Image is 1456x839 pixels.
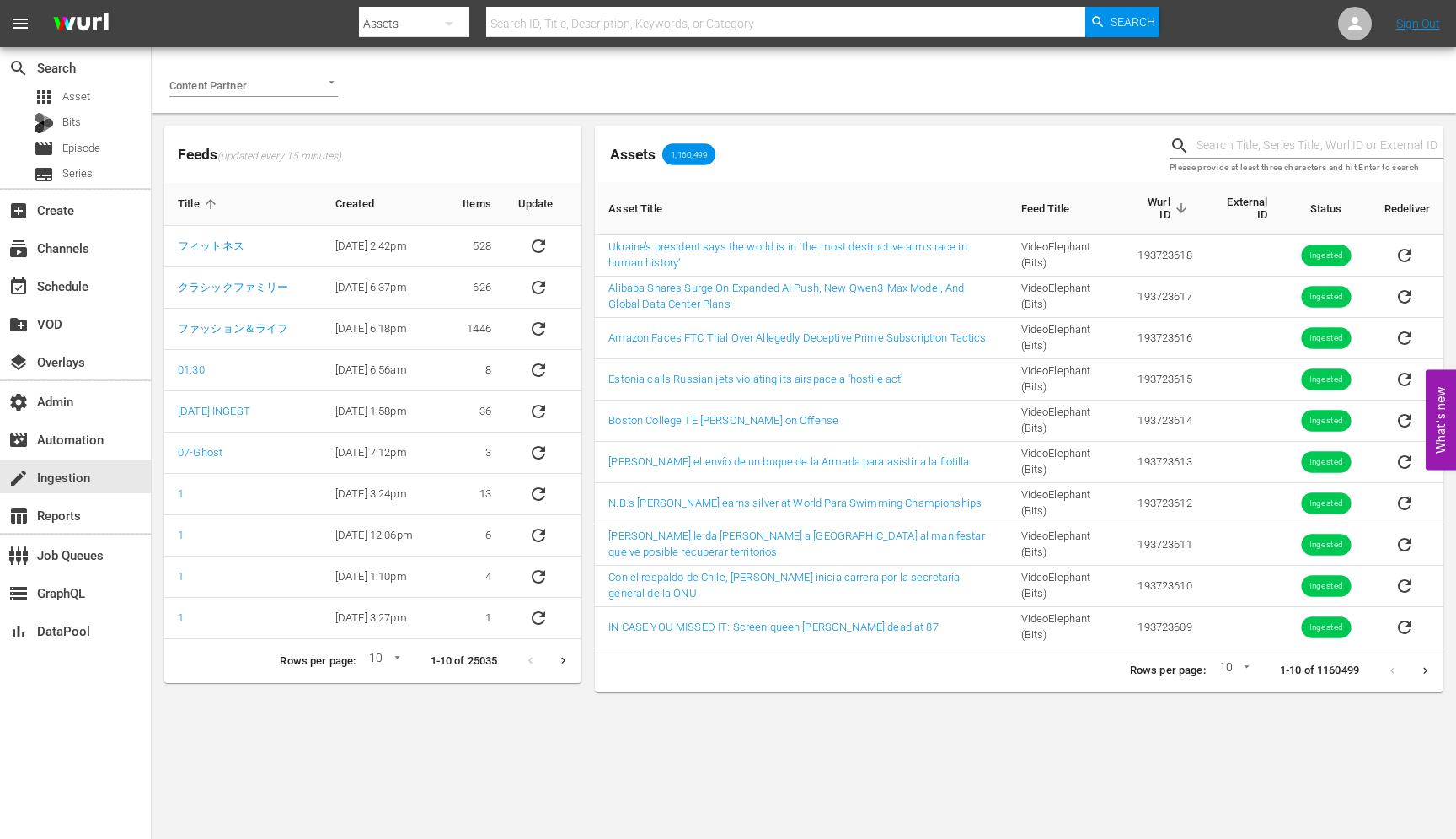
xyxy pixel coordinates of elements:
[1371,182,1443,235] th: Redeliver
[1301,332,1351,345] span: Ingested
[1280,663,1359,679] p: 1-10 of 1160499
[322,474,442,515] td: [DATE] 3:24pm
[178,529,184,541] a: 1
[8,352,29,373] span: Overlays
[1301,291,1351,304] span: Ingested
[595,182,1443,648] table: sticky table
[8,546,29,566] span: Job Queues
[322,391,442,433] td: [DATE] 1:58pm
[610,146,656,163] span: Assets
[1122,607,1206,648] td: 193723609
[1196,133,1443,159] input: Search Title, Series Title, Wurl ID or External ID
[1008,277,1122,318] td: VideoElephant (Bits)
[1301,250,1351,262] span: Ingested
[8,315,29,335] span: VOD
[10,13,30,34] span: menu
[1282,182,1371,235] th: Status
[178,196,222,212] span: Title
[1008,442,1122,483] td: VideoElephant (Bits)
[1122,318,1206,359] td: 193723616
[608,331,986,344] a: Amazon Faces FTC Trial Over Allegedly Deceptive Prime Subscription Tactics
[322,309,442,350] td: [DATE] 6:18pm
[8,468,29,488] span: Ingestion
[1301,374,1351,386] span: Ingested
[1301,580,1351,593] span: Ingested
[442,474,505,515] td: 13
[608,497,982,509] a: N.B.’s [PERSON_NAME] earns silver at World Para Swimming Championships
[442,391,505,433] td: 36
[62,165,93,182] span: Series
[608,621,938,633] a: IN CASE YOU MISSED IT: Screen queen [PERSON_NAME] dead at 87
[608,373,902,385] a: Estonia calls Russian jets violating its airspace a 'hostile act'
[62,89,90,105] span: Asset
[1122,566,1206,607] td: 193723610
[8,239,29,259] span: Channels
[178,446,222,459] a: 07-Ghost
[322,557,442,598] td: [DATE] 1:10pm
[1301,415,1351,428] span: Ingested
[1122,524,1206,566] td: 193723611
[1122,359,1206,401] td: 193723615
[322,433,442,474] td: [DATE] 7:12pm
[34,164,54,185] span: Series
[1409,654,1442,687] button: Next page
[1008,524,1122,566] td: VideoElephant (Bits)
[1122,235,1206,277] td: 193723618
[178,239,244,252] a: フィットネス
[1301,456,1351,469] span: Ingested
[280,653,356,670] p: Rows per page:
[1008,607,1122,648] td: VideoElephant (Bits)
[608,530,984,558] a: [PERSON_NAME] le da [PERSON_NAME] a [GEOGRAPHIC_DATA] al manifestar que ve posible recuperar terr...
[662,149,715,159] span: 1,160,499
[1396,17,1440,30] a: Sign Out
[1008,359,1122,401] td: VideoElephant (Bits)
[178,611,184,624] a: 1
[442,598,505,639] td: 1
[324,74,340,90] button: Open
[8,392,29,412] span: Admin
[34,113,54,133] div: Bits
[1170,161,1443,175] p: Please provide at least three characters and hit Enter to search
[8,430,29,450] span: Automation
[1008,182,1122,235] th: Feed Title
[62,140,100,157] span: Episode
[1206,182,1282,235] th: External ID
[8,621,29,642] span: DataPool
[608,282,964,310] a: Alibaba Shares Surge On Expanded AI Push, New Qwen3-Max Model, And Global Data Center Plans
[442,515,505,557] td: 6
[608,571,960,600] a: Con el respaldo de Chile, [PERSON_NAME] inicia carrera por la secretaría general de la ONU
[1122,277,1206,318] td: 193723617
[322,350,442,391] td: [DATE] 6:56am
[1426,369,1456,470] button: Open Feedback Widget
[442,350,505,391] td: 8
[1111,7,1155,37] span: Search
[34,138,54,159] span: Episode
[442,267,505,309] td: 626
[1301,539,1351,551] span: Ingested
[1136,196,1192,221] span: Wurl ID
[608,455,969,468] a: [PERSON_NAME] el envío de un buque de la Armada para asistir a la flotilla
[322,226,442,267] td: [DATE] 2:42pm
[40,4,121,44] img: ans4CAIJ8jUAAAAAAAAAAAAAAAAAAAAAAAAgQb4GAAAAAAAAAAAAAAAAAAAAAAAAJMjXAAAAAAAAAAAAAAAAAAAAAAAAgAT5G...
[8,58,29,78] span: Search
[8,584,29,604] span: GraphQL
[178,322,288,335] a: ファッション＆ライフ
[1301,497,1351,510] span: Ingested
[178,363,205,376] a: 01:30
[178,281,288,293] a: クラシックファミリー
[547,644,580,677] button: Next page
[1130,663,1206,679] p: Rows per page:
[217,150,341,164] span: (updated every 15 minutes)
[164,141,581,169] span: Feeds
[1301,621,1351,634] span: Ingested
[442,183,505,226] th: Items
[442,433,505,474] td: 3
[178,405,250,417] a: [DATE] INGEST
[322,515,442,557] td: [DATE] 12:06pm
[8,201,29,221] span: Create
[362,648,403,674] div: 10
[608,240,966,269] a: Ukraine’s president says the world is in `the most destructive arms race in human history’
[1122,401,1206,442] td: 193723614
[505,183,582,226] th: Update
[8,506,29,526] span: Reports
